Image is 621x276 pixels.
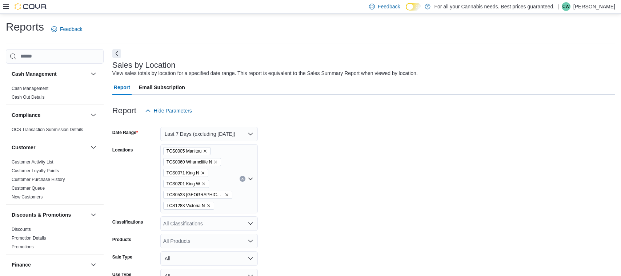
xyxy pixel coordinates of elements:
button: Remove TCS1283 Victoria N from selection in this group [207,204,211,208]
button: Compliance [12,111,88,119]
button: Customer [12,144,88,151]
h3: Compliance [12,111,40,119]
span: Cash Management [12,86,48,91]
p: | [557,2,559,11]
span: Cash Out Details [12,94,45,100]
h3: Cash Management [12,70,57,78]
input: Dark Mode [406,3,421,11]
span: Discounts [12,226,31,232]
label: Products [112,237,131,243]
div: Customer [6,158,104,204]
span: TCS0071 King N [163,169,208,177]
label: Locations [112,147,133,153]
p: [PERSON_NAME] [573,2,615,11]
button: Cash Management [12,70,88,78]
button: Remove TCS0071 King N from selection in this group [201,171,205,175]
label: Sale Type [112,254,132,260]
a: Discounts [12,227,31,232]
button: Discounts & Promotions [89,210,98,219]
label: Classifications [112,219,143,225]
a: Promotions [12,244,34,249]
button: Finance [12,261,88,268]
span: TCS1283 Victoria N [167,202,205,209]
span: CW [562,2,570,11]
a: Customer Activity List [12,159,53,165]
h3: Sales by Location [112,61,176,70]
button: Open list of options [248,238,253,244]
a: OCS Transaction Submission Details [12,127,83,132]
span: Customer Purchase History [12,177,65,182]
a: Cash Out Details [12,95,45,100]
h3: Report [112,106,136,115]
a: Feedback [48,22,85,36]
button: Remove TCS0533 Richmond from selection in this group [225,193,229,197]
h3: Discounts & Promotions [12,211,71,218]
span: Report [114,80,130,95]
span: TCS0005 Manitou [163,147,211,155]
span: TCS1283 Victoria N [163,202,214,210]
span: Hide Parameters [154,107,192,114]
h3: Customer [12,144,35,151]
div: Chris Wood [562,2,570,11]
span: Promotion Details [12,235,46,241]
div: Discounts & Promotions [6,225,104,254]
span: TCS0533 [GEOGRAPHIC_DATA] [167,191,223,198]
p: For all your Cannabis needs. Best prices guaranteed. [434,2,554,11]
span: Customer Activity List [12,159,53,165]
label: Date Range [112,130,138,135]
button: Remove TCS0201 King W from selection in this group [201,182,206,186]
button: Last 7 Days (excluding [DATE]) [160,127,258,141]
a: Promotion Details [12,236,46,241]
span: New Customers [12,194,43,200]
button: Finance [89,260,98,269]
a: Customer Purchase History [12,177,65,182]
span: TCS0005 Manitou [167,147,202,155]
span: TCS0201 King W [167,180,200,188]
div: View sales totals by location for a specified date range. This report is equivalent to the Sales ... [112,70,418,77]
div: Cash Management [6,84,104,105]
a: Customer Queue [12,186,45,191]
div: Compliance [6,125,104,137]
button: Hide Parameters [142,103,195,118]
h1: Reports [6,20,44,34]
span: TCS0060 Wharncliffe N [163,158,221,166]
a: Cash Management [12,86,48,91]
button: Discounts & Promotions [12,211,88,218]
button: Compliance [89,111,98,119]
button: Customer [89,143,98,152]
button: Cash Management [89,70,98,78]
img: Cova [15,3,47,10]
span: Feedback [378,3,400,10]
a: Customer Loyalty Points [12,168,59,173]
button: Remove TCS0060 Wharncliffe N from selection in this group [213,160,218,164]
span: Feedback [60,25,82,33]
button: Open list of options [248,176,253,182]
a: New Customers [12,194,43,200]
button: Remove TCS0005 Manitou from selection in this group [203,149,207,153]
span: Email Subscription [139,80,185,95]
span: TCS0533 Richmond [163,191,232,199]
button: Next [112,49,121,58]
h3: Finance [12,261,31,268]
button: Open list of options [248,221,253,226]
span: TCS0060 Wharncliffe N [167,158,212,166]
span: TCS0201 King W [163,180,209,188]
span: TCS0071 King N [167,169,199,177]
button: All [160,251,258,266]
button: Clear input [240,176,245,182]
